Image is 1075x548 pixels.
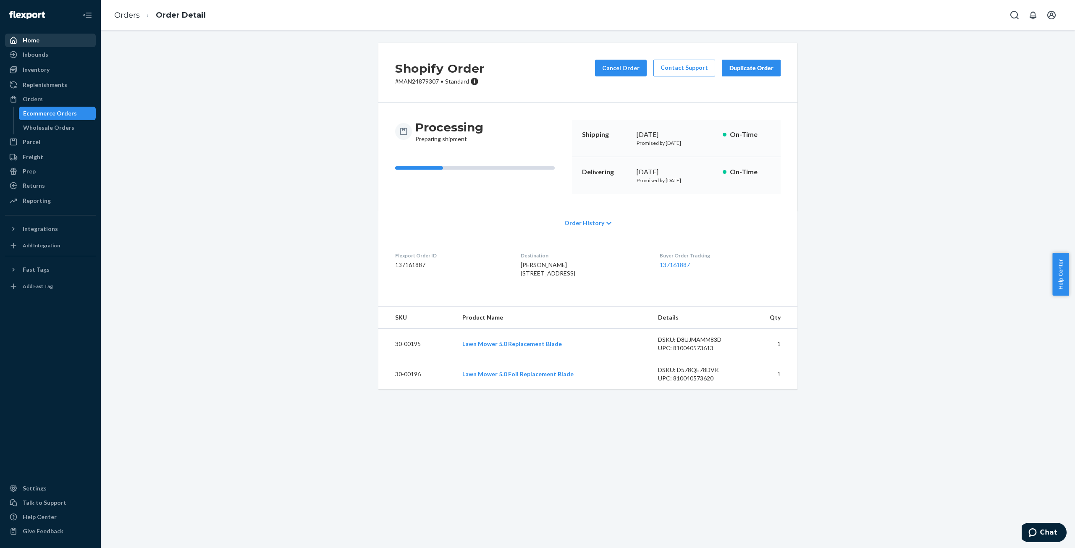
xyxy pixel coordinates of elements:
div: Settings [23,484,47,493]
span: Order History [564,219,604,227]
a: Orders [114,10,140,20]
div: Reporting [23,197,51,205]
div: Integrations [23,225,58,233]
ol: breadcrumbs [107,3,212,28]
button: Cancel Order [595,60,647,76]
p: On-Time [730,130,771,139]
a: Prep [5,165,96,178]
a: Help Center [5,510,96,524]
div: Ecommerce Orders [23,109,77,118]
span: [PERSON_NAME] [STREET_ADDRESS] [521,261,575,277]
span: Standard [445,78,469,85]
div: DSKU: D578QE78DVK [658,366,737,374]
div: UPC: 810040573613 [658,344,737,352]
button: Duplicate Order [722,60,781,76]
a: Reporting [5,194,96,207]
p: On-Time [730,167,771,177]
td: 1 [743,329,797,359]
button: Help Center [1052,253,1069,296]
th: Product Name [456,307,651,329]
td: 30-00195 [378,329,456,359]
p: Shipping [582,130,630,139]
img: Flexport logo [9,11,45,19]
div: Returns [23,181,45,190]
a: Orders [5,92,96,106]
div: Prep [23,167,36,176]
div: Add Fast Tag [23,283,53,290]
div: UPC: 810040573620 [658,374,737,383]
a: Returns [5,179,96,192]
a: Add Fast Tag [5,280,96,293]
th: Details [651,307,744,329]
a: Freight [5,150,96,164]
div: [DATE] [637,167,716,177]
p: Promised by [DATE] [637,177,716,184]
th: Qty [743,307,797,329]
div: Inventory [23,66,50,74]
a: Wholesale Orders [19,121,96,134]
a: Add Integration [5,239,96,252]
h3: Processing [415,120,483,135]
iframe: Opens a widget where you can chat to one of our agents [1022,523,1067,544]
button: Open account menu [1043,7,1060,24]
div: Give Feedback [23,527,63,535]
div: Parcel [23,138,40,146]
p: # MAN24879307 [395,77,485,86]
div: Preparing shipment [415,120,483,143]
a: 137161887 [660,261,690,268]
div: [DATE] [637,130,716,139]
dt: Destination [521,252,646,259]
a: Lawn Mower 5.0 Replacement Blade [462,340,562,347]
h2: Shopify Order [395,60,485,77]
a: Home [5,34,96,47]
td: 1 [743,359,797,389]
div: Duplicate Order [729,64,773,72]
a: Inventory [5,63,96,76]
a: Settings [5,482,96,495]
dt: Flexport Order ID [395,252,507,259]
div: Add Integration [23,242,60,249]
a: Order Detail [156,10,206,20]
button: Integrations [5,222,96,236]
div: DSKU: D8UJMAMM83D [658,336,737,344]
button: Open Search Box [1006,7,1023,24]
div: Home [23,36,39,45]
button: Give Feedback [5,524,96,538]
div: Fast Tags [23,265,50,274]
a: Ecommerce Orders [19,107,96,120]
div: Inbounds [23,50,48,59]
dt: Buyer Order Tracking [660,252,781,259]
a: Contact Support [653,60,715,76]
button: Open notifications [1025,7,1041,24]
div: Talk to Support [23,498,66,507]
button: Talk to Support [5,496,96,509]
div: Help Center [23,513,57,521]
span: • [440,78,443,85]
a: Replenishments [5,78,96,92]
div: Freight [23,153,43,161]
div: Orders [23,95,43,103]
div: Replenishments [23,81,67,89]
a: Lawn Mower 5.0 Foil Replacement Blade [462,370,574,378]
dd: 137161887 [395,261,507,269]
p: Delivering [582,167,630,177]
th: SKU [378,307,456,329]
button: Close Navigation [79,7,96,24]
td: 30-00196 [378,359,456,389]
p: Promised by [DATE] [637,139,716,147]
button: Fast Tags [5,263,96,276]
a: Parcel [5,135,96,149]
a: Inbounds [5,48,96,61]
div: Wholesale Orders [23,123,74,132]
